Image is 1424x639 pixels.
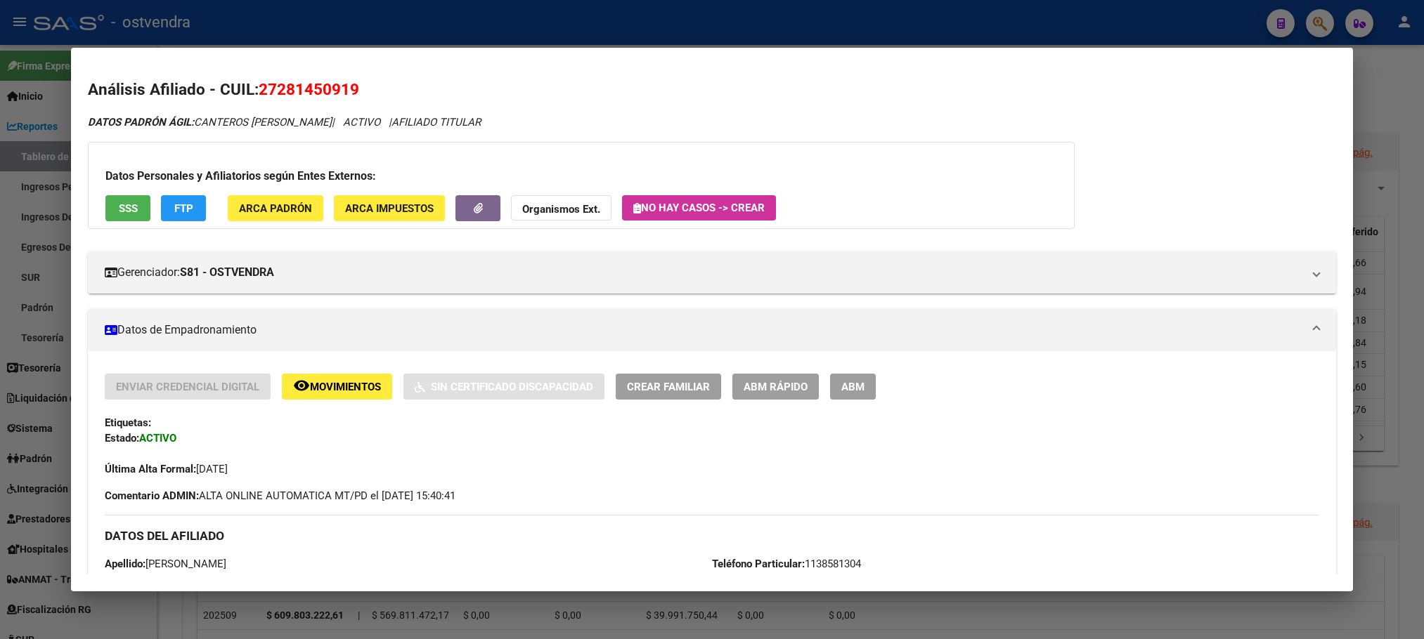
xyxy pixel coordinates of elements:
[744,381,808,393] span: ABM Rápido
[105,573,130,586] strong: CUIL:
[105,488,455,503] span: ALTA ONLINE AUTOMATICA MT/PD el [DATE] 15:40:41
[116,381,259,393] span: Enviar Credencial Digital
[105,463,196,475] strong: Última Alta Formal:
[180,264,274,281] strong: S81 - OSTVENDRA
[239,202,312,215] span: ARCA Padrón
[105,463,228,475] span: [DATE]
[310,381,381,393] span: Movimientos
[732,374,819,400] button: ABM Rápido
[174,202,193,215] span: FTP
[403,374,604,400] button: Sin Certificado Discapacidad
[105,432,139,444] strong: Estado:
[228,195,323,221] button: ARCA Padrón
[105,573,192,586] span: 27281450919
[712,558,805,570] strong: Teléfono Particular:
[293,377,310,394] mat-icon: remove_red_eye
[105,489,199,502] strong: Comentario ADMIN:
[712,558,861,570] span: 1138581304
[105,416,151,429] strong: Etiquetas:
[88,309,1335,351] mat-expansion-panel-header: Datos de Empadronamiento
[712,573,861,586] span: [GEOGRAPHIC_DATA]
[622,195,776,220] button: No hay casos -> Crear
[105,558,145,570] strong: Apellido:
[431,381,593,393] span: Sin Certificado Discapacidad
[511,195,611,221] button: Organismos Ext.
[259,80,359,98] span: 27281450919
[139,432,176,444] strong: ACTIVO
[627,381,710,393] span: Crear Familiar
[830,374,876,400] button: ABM
[1376,591,1410,625] iframe: Intercom live chat
[88,251,1335,294] mat-expansion-panel-header: Gerenciador:S81 - OSTVENDRA
[161,195,206,221] button: FTP
[633,202,765,214] span: No hay casos -> Crear
[88,116,332,129] span: CANTEROS [PERSON_NAME]
[88,78,1335,102] h2: Análisis Afiliado - CUIL:
[88,116,481,129] i: | ACTIVO |
[105,264,1302,281] mat-panel-title: Gerenciador:
[105,528,1319,544] h3: DATOS DEL AFILIADO
[119,202,138,215] span: SSS
[105,195,150,221] button: SSS
[105,374,271,400] button: Enviar Credencial Digital
[712,573,760,586] strong: Provincia:
[345,202,434,215] span: ARCA Impuestos
[105,558,226,570] span: [PERSON_NAME]
[391,116,481,129] span: AFILIADO TITULAR
[282,374,392,400] button: Movimientos
[841,381,865,393] span: ABM
[616,374,721,400] button: Crear Familiar
[105,168,1057,185] h3: Datos Personales y Afiliatorios según Entes Externos:
[334,195,445,221] button: ARCA Impuestos
[105,322,1302,338] mat-panel-title: Datos de Empadronamiento
[88,116,194,129] strong: DATOS PADRÓN ÁGIL:
[522,203,600,216] strong: Organismos Ext.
